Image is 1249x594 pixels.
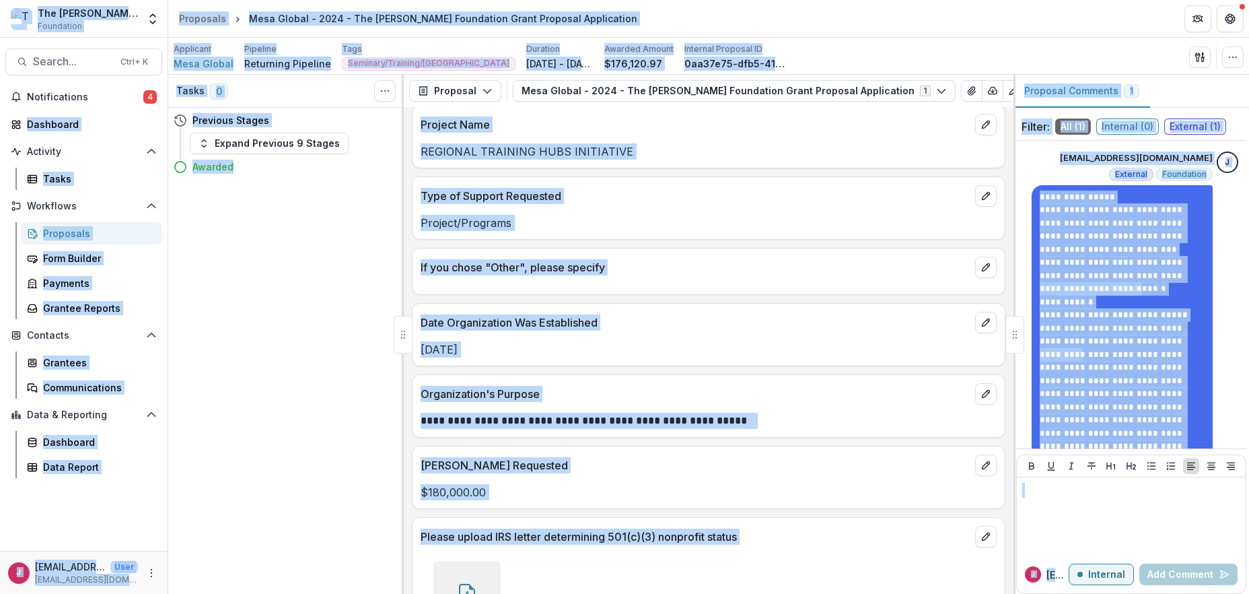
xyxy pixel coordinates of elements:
span: Notifications [27,92,143,103]
a: Dashboard [22,431,162,453]
p: Type of Support Requested [421,188,970,204]
button: Expand Previous 9 Stages [190,133,349,154]
button: Ordered List [1163,458,1179,474]
span: Workflows [27,201,141,212]
p: Awarded Amount [604,43,674,55]
p: Tags [342,43,362,55]
a: Grantee Reports [22,297,162,319]
span: External [1115,170,1147,179]
button: edit [975,526,997,548]
span: External ( 1 ) [1164,119,1226,135]
p: [PERSON_NAME] Requested [421,457,970,473]
span: 1 [1130,86,1133,96]
span: Internal ( 0 ) [1096,119,1159,135]
p: REGIONAL TRAINING HUBS INITIATIVE [421,143,997,160]
button: edit [975,114,997,135]
a: Proposals [22,222,162,244]
p: [EMAIL_ADDRESS][DOMAIN_NAME] [1046,568,1069,582]
button: Heading 1 [1103,458,1119,474]
button: Open entity switcher [143,5,162,32]
p: User [110,561,138,573]
p: Internal [1088,569,1125,581]
button: Proposal Comments [1013,75,1150,108]
p: $176,120.97 [604,57,662,71]
button: Align Center [1203,458,1219,474]
div: jcline@bolickfoundation.org [1225,158,1230,167]
button: Toggle View Cancelled Tasks [374,80,396,102]
p: [DATE] [421,341,997,358]
button: More [143,565,159,581]
button: Open Activity [5,141,162,162]
p: 0aa37e75-dfb5-414c-9aea-9633f4763ffb [684,57,785,71]
button: edit [975,185,997,207]
p: Project Name [421,117,970,133]
h4: Awarded [192,160,234,174]
a: Grantees [22,352,162,374]
a: Mesa Global [174,57,234,71]
p: Project/Programs [421,215,997,231]
div: Dashboard [27,117,151,131]
span: Activity [27,146,141,158]
span: Foundation [38,20,82,32]
button: Internal [1069,564,1134,585]
div: jcline@bolickfoundation.org [1031,571,1035,578]
button: edit [975,455,997,476]
button: Open Workflows [5,195,162,217]
a: Data Report [22,456,162,478]
p: [EMAIL_ADDRESS][DOMAIN_NAME] [35,560,105,574]
p: Internal Proposal ID [684,43,762,55]
button: View Attached Files [961,80,983,102]
div: The [PERSON_NAME] Foundation [38,6,138,20]
div: Mesa Global - 2024 - The [PERSON_NAME] Foundation Grant Proposal Application [249,11,637,26]
p: Filter: [1022,119,1050,135]
a: Communications [22,376,162,399]
button: Open Data & Reporting [5,404,162,426]
span: Search... [33,55,112,68]
span: Data & Reporting [27,409,141,421]
div: Payments [43,276,151,290]
button: Bullet List [1143,458,1159,474]
h4: Previous Stages [192,113,269,127]
p: [EMAIL_ADDRESS][DOMAIN_NAME] [1060,152,1213,165]
span: All ( 1 ) [1055,119,1091,135]
button: Align Right [1223,458,1239,474]
button: edit [975,312,997,333]
button: Open Contacts [5,325,162,346]
p: Organization's Purpose [421,386,970,402]
span: 0 [210,84,228,100]
button: Align Left [1183,458,1199,474]
div: Ctrl + K [118,55,151,69]
span: 4 [143,90,157,104]
span: Foundation [1162,170,1207,179]
p: Pipeline [244,43,277,55]
p: [DATE] - [DATE] [526,57,594,71]
div: Communications [43,381,151,395]
div: jcline@bolickfoundation.org [17,568,22,577]
a: Payments [22,272,162,294]
button: Notifications4 [5,86,162,108]
button: Proposal [409,80,501,102]
button: Edit as form [1003,80,1024,102]
div: Data Report [43,460,151,474]
a: Dashboard [5,113,162,135]
a: Tasks [22,168,162,190]
div: Tasks [43,172,151,186]
p: $180,000.00 [421,484,997,500]
button: Underline [1043,458,1059,474]
p: If you chose "Other", please specify [421,259,970,275]
button: Italicize [1063,458,1079,474]
p: Duration [526,43,560,55]
button: Get Help [1217,5,1244,32]
div: Grantee Reports [43,301,151,315]
button: Strike [1083,458,1100,474]
button: Heading 2 [1123,458,1139,474]
nav: breadcrumb [174,9,643,28]
span: Seminary/Training/[GEOGRAPHIC_DATA] [348,59,509,68]
div: Form Builder [43,251,151,265]
button: Partners [1184,5,1211,32]
p: Applicant [174,43,211,55]
img: The Bolick Foundation [11,8,32,30]
p: [EMAIL_ADDRESS][DOMAIN_NAME] [35,574,138,586]
button: Add Comment [1139,564,1238,585]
